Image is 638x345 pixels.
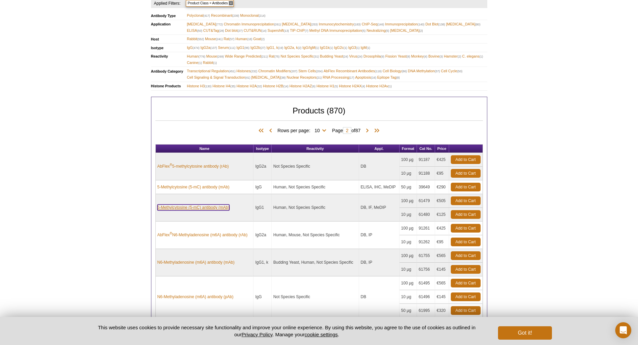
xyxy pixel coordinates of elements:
[435,222,449,235] td: €425
[216,23,223,26] span: (772)
[251,70,257,73] span: (232)
[157,163,229,169] a: AbFlex®5-methylcytosine antibody (rAb)
[187,60,202,66] span: Canine
[425,21,445,27] span: Dot Blot
[435,194,449,208] td: €505
[396,76,400,79] span: (8)
[257,85,262,88] span: (32)
[287,74,322,81] span: Nuclear Receptors
[371,127,381,134] span: Last Page
[254,153,272,180] td: IgG2a
[400,249,417,263] td: 100 µg
[359,276,400,318] td: DB
[435,208,449,222] td: €125
[366,83,392,89] span: Histone H2Av
[451,196,481,205] a: Add to Cart
[282,21,317,27] span: [MEDICAL_DATA]
[219,29,224,32] span: (28)
[291,70,297,73] span: (207)
[417,304,435,318] td: 61995
[435,249,449,263] td: €565
[400,222,417,235] td: 100 µg
[316,70,323,73] span: (204)
[407,55,410,58] span: (8)
[435,235,449,249] td: €95
[359,145,400,153] th: Appl.
[170,163,172,167] sup: ®
[316,83,338,89] span: Histone H1
[451,210,481,219] a: Add to Cart
[324,68,381,74] span: AbFlex Recombinant Antibodies
[400,304,417,318] td: 50 µg
[216,37,223,41] span: (241)
[385,29,389,32] span: (5)
[361,45,370,51] span: IgM
[217,55,224,58] span: (269)
[355,74,376,81] span: Apoptosis
[251,45,266,51] span: IgG2b
[284,29,289,32] span: (13)
[274,23,281,26] span: (261)
[198,61,202,65] span: (1)
[272,153,359,180] td: Not Species Specific
[254,145,272,153] th: Isotype
[254,194,272,222] td: IgG1
[319,21,361,27] span: Immunocytochemistry
[236,83,262,89] span: Histone H2A
[309,27,366,34] span: Methyl DNA Immunoprecipitation
[339,83,365,89] span: Histone H2AX
[615,322,631,338] div: Open Intercom Messenger
[457,70,462,73] span: (50)
[200,45,217,51] span: IgG2a
[253,36,265,42] span: Goat
[402,70,407,73] span: (86)
[435,167,449,180] td: €95
[343,55,348,58] span: (24)
[366,27,389,34] span: Neutralizing
[320,45,333,51] span: IgG1k
[377,74,400,81] span: Epitope Tag
[187,53,205,60] span: Human
[451,292,481,301] a: Add to Cart
[417,180,435,194] td: 39649
[359,153,400,180] td: DB
[197,29,202,32] span: (50)
[187,27,202,34] span: ELISA
[187,36,204,42] span: Rabbit
[225,53,268,60] span: Wide Range Predicted
[359,222,400,249] td: DB, IP
[205,85,211,88] span: (130)
[349,76,354,79] span: (17)
[272,222,359,249] td: Human, Mouse, Not Species Specific
[363,53,384,60] span: Drosophila
[320,53,348,60] span: Budding Yeast
[199,55,205,58] span: (776)
[385,21,424,27] span: Immunoprecipitation
[187,68,235,74] span: Transcriptional Regulation
[400,208,417,222] td: 10 µg
[385,53,410,60] span: Fission Yeast
[435,153,449,167] td: €425
[272,194,359,222] td: Human, Not Species Specific
[314,55,319,58] span: (31)
[157,294,233,300] a: N6-Methyladenosine (m6A) antibody (pAb)
[251,74,286,81] span: [MEDICAL_DATA]
[312,85,315,88] span: (6)
[187,74,250,81] span: Cell Signaling & Signal Transduction
[283,85,288,88] span: (14)
[316,76,322,79] span: (21)
[280,76,285,79] span: (38)
[441,68,463,74] span: Cell Cycle
[381,55,384,58] span: (9)
[435,276,449,290] td: €565
[451,238,481,246] a: Add to Cart
[151,11,187,20] th: Antibody Type
[451,224,481,233] a: Add to Cart
[290,27,308,34] span: TIP-ChIP
[281,53,319,60] span: Not Species Specific
[197,37,204,41] span: (552)
[151,82,187,90] th: Histone Products
[311,23,318,26] span: (253)
[344,46,347,50] span: (1)
[359,180,400,194] td: ELISA, IHC, MeDIP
